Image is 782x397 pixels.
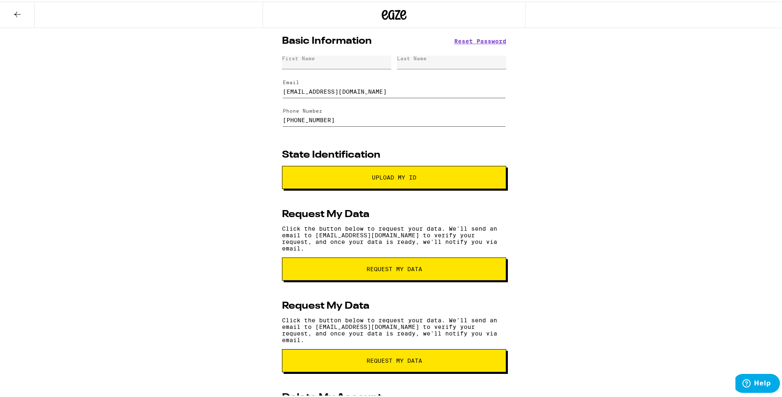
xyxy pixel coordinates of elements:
[282,224,506,250] p: Click the button below to request your data. We'll send an email to [EMAIL_ADDRESS][DOMAIN_NAME] ...
[282,99,506,128] form: Edit Phone Number
[282,208,369,218] h2: Request My Data
[454,37,506,43] button: Reset Password
[282,149,380,158] h2: State Identification
[735,372,780,393] iframe: Opens a widget where you can find more information
[282,256,506,279] button: request my data
[397,54,427,59] div: Last Name
[282,35,372,45] h2: Basic Information
[366,356,422,362] span: request my data
[283,106,322,112] label: Phone Number
[372,173,416,179] span: Upload My ID
[282,71,506,99] form: Edit Email Address
[366,265,422,270] span: request my data
[282,164,506,187] button: Upload My ID
[282,54,315,59] div: First Name
[283,78,299,83] label: Email
[282,347,506,371] button: request my data
[282,315,506,342] p: Click the button below to request your data. We'll send an email to [EMAIL_ADDRESS][DOMAIN_NAME] ...
[282,300,369,310] h2: Request My Data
